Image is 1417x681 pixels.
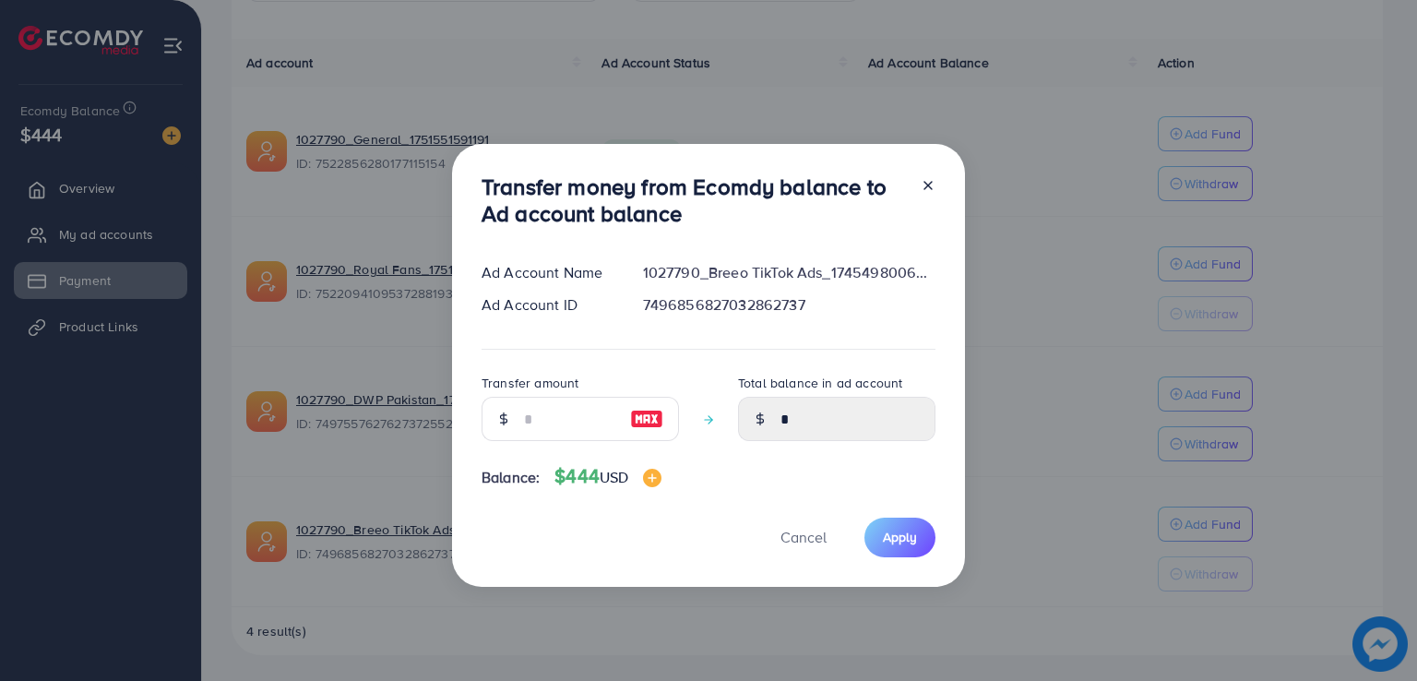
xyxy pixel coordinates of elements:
div: 1027790_Breeo TikTok Ads_1745498006681 [628,262,950,283]
h4: $444 [554,465,661,488]
div: Ad Account Name [467,262,628,283]
span: Balance: [482,467,540,488]
span: Apply [883,528,917,546]
img: image [630,408,663,430]
button: Cancel [757,518,850,557]
span: USD [600,467,628,487]
img: image [643,469,661,487]
div: 7496856827032862737 [628,294,950,316]
div: Ad Account ID [467,294,628,316]
button: Apply [864,518,935,557]
label: Total balance in ad account [738,374,902,392]
h3: Transfer money from Ecomdy balance to Ad account balance [482,173,906,227]
span: Cancel [780,527,827,547]
label: Transfer amount [482,374,578,392]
